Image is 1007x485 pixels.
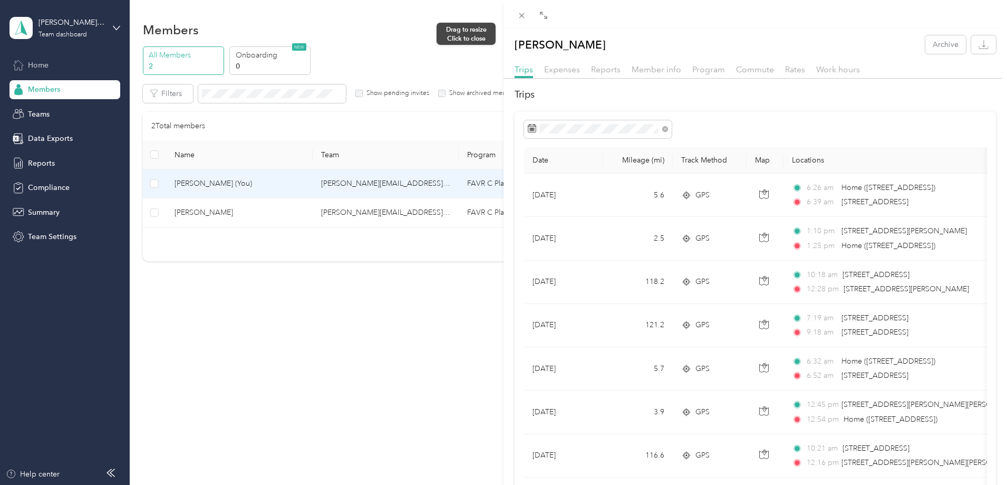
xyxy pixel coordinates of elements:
[695,233,710,244] span: GPS
[695,406,710,418] span: GPS
[843,444,909,453] span: [STREET_ADDRESS]
[843,270,909,279] span: [STREET_ADDRESS]
[948,426,1007,485] iframe: Everlance-gr Chat Button Frame
[807,283,839,295] span: 12:28 pm
[603,391,673,434] td: 3.9
[807,414,839,425] span: 12:54 pm
[841,313,908,322] span: [STREET_ADDRESS]
[695,276,710,288] span: GPS
[524,174,603,217] td: [DATE]
[515,64,533,74] span: Trips
[603,174,673,217] td: 5.6
[632,64,681,74] span: Member info
[524,347,603,391] td: [DATE]
[695,363,710,375] span: GPS
[844,415,937,424] span: Home ([STREET_ADDRESS])
[736,64,774,74] span: Commute
[515,35,606,54] p: [PERSON_NAME]
[807,356,837,367] span: 6:32 am
[524,391,603,434] td: [DATE]
[673,147,747,174] th: Track Method
[807,370,837,382] span: 6:52 am
[785,64,805,74] span: Rates
[841,328,908,337] span: [STREET_ADDRESS]
[603,434,673,478] td: 116.6
[603,347,673,391] td: 5.7
[841,183,935,192] span: Home ([STREET_ADDRESS])
[524,434,603,478] td: [DATE]
[524,304,603,347] td: [DATE]
[807,269,838,281] span: 10:18 am
[841,371,908,380] span: [STREET_ADDRESS]
[544,64,580,74] span: Expenses
[925,35,966,54] button: Archive
[747,147,783,174] th: Map
[807,443,838,454] span: 10:21 am
[695,189,710,201] span: GPS
[844,284,969,293] span: [STREET_ADDRESS][PERSON_NAME]
[692,64,725,74] span: Program
[515,88,996,102] h2: Trips
[695,319,710,331] span: GPS
[524,261,603,304] td: [DATE]
[603,147,673,174] th: Mileage (mi)
[807,196,837,208] span: 6:39 am
[591,64,621,74] span: Reports
[841,357,935,366] span: Home ([STREET_ADDRESS])
[807,182,837,194] span: 6:26 am
[524,217,603,260] td: [DATE]
[807,312,837,324] span: 7:19 am
[807,399,837,411] span: 12:45 pm
[816,64,860,74] span: Work hours
[524,147,603,174] th: Date
[695,450,710,461] span: GPS
[603,261,673,304] td: 118.2
[841,241,935,250] span: Home ([STREET_ADDRESS])
[603,217,673,260] td: 2.5
[807,240,837,252] span: 1:25 pm
[841,197,908,206] span: [STREET_ADDRESS]
[841,226,967,235] span: [STREET_ADDRESS][PERSON_NAME]
[807,225,837,237] span: 1:10 pm
[603,304,673,347] td: 121.2
[807,327,837,338] span: 9:18 am
[807,457,837,469] span: 12:16 pm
